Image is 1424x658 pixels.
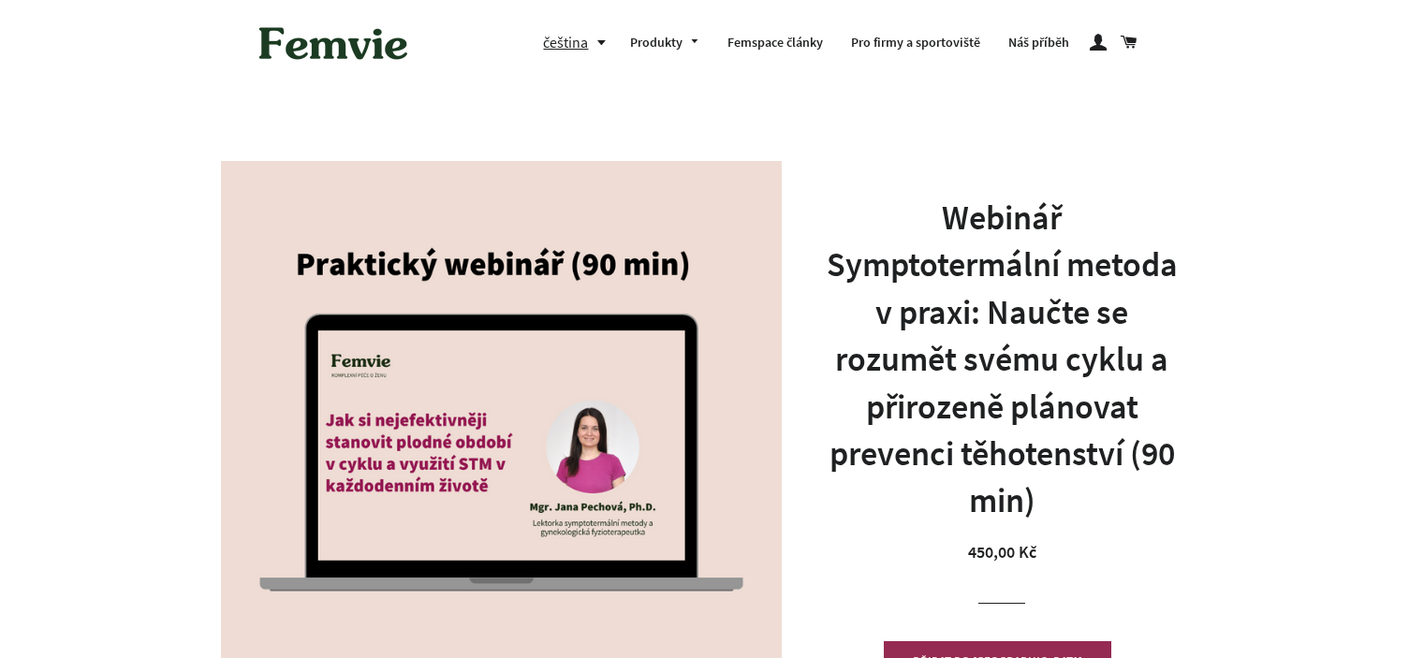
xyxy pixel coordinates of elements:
a: Femspace články [713,19,837,67]
span: 450,00 Kč [968,541,1036,563]
h1: Webinář Symptotermální metoda v praxi: Naučte se rozumět svému cyklu a přirozeně plánovat prevenc... [824,195,1180,525]
img: Femvie [249,14,418,72]
a: Produkty [616,19,713,67]
a: Náš příběh [994,19,1083,67]
button: čeština [543,30,616,55]
a: Pro firmy a sportoviště [837,19,994,67]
